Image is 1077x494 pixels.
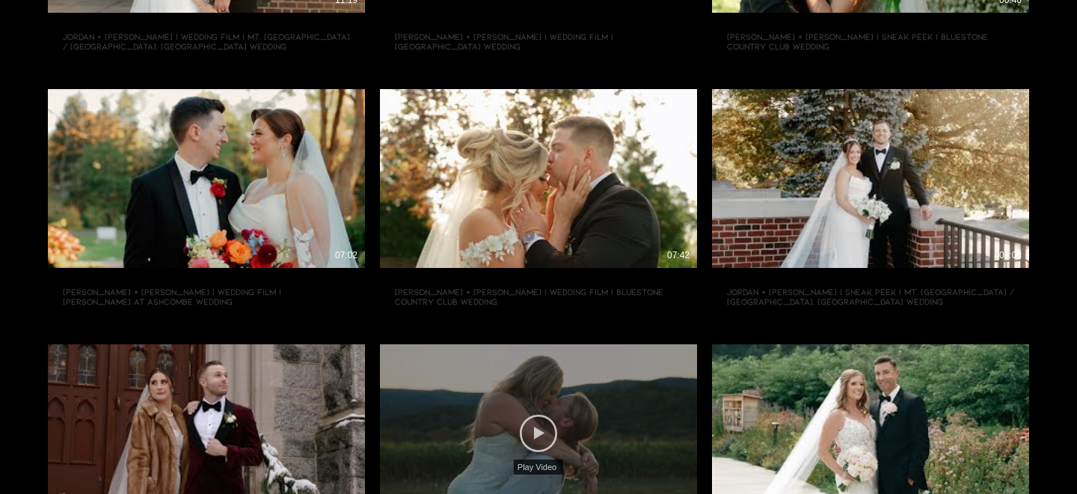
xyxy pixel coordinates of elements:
button: Play Video [520,415,557,452]
div: 07:42 [667,250,690,260]
button: [PERSON_NAME] + [PERSON_NAME] | Sneak Peek | Bluestone Country Club Wedding [712,13,1029,52]
div: 01:08 [999,250,1022,260]
h3: Jordan + [PERSON_NAME] | Sneak Peek | Mt. [GEOGRAPHIC_DATA] / [GEOGRAPHIC_DATA], [GEOGRAPHIC_DATA... [727,286,1014,307]
button: Jordan + [PERSON_NAME] | Wedding Film | Mt. [GEOGRAPHIC_DATA] / [GEOGRAPHIC_DATA], [GEOGRAPHIC_DA... [48,13,365,52]
h3: [PERSON_NAME] + [PERSON_NAME] | Sneak Peek | Bluestone Country Club Wedding [727,31,1014,52]
div: 07:02 [335,250,358,260]
h3: [PERSON_NAME] + [PERSON_NAME] | Wedding Film | [PERSON_NAME] at Ashcombe Wedding [63,286,350,307]
div: Play Video [514,460,563,475]
button: Jordan + [PERSON_NAME] | Sneak Peek | Mt. [GEOGRAPHIC_DATA] / [GEOGRAPHIC_DATA], [GEOGRAPHIC_DATA... [712,268,1029,307]
button: [PERSON_NAME] + [PERSON_NAME] | Wedding Film | Bluestone Country Club Wedding [380,268,697,307]
button: [PERSON_NAME] + [PERSON_NAME] | Wedding Film | [PERSON_NAME] at Ashcombe Wedding [48,268,365,307]
h3: Jordan + [PERSON_NAME] | Wedding Film | Mt. [GEOGRAPHIC_DATA] / [GEOGRAPHIC_DATA], [GEOGRAPHIC_DA... [63,31,350,52]
h3: [PERSON_NAME] + [PERSON_NAME] | Wedding Film | Bluestone Country Club Wedding [395,286,682,307]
